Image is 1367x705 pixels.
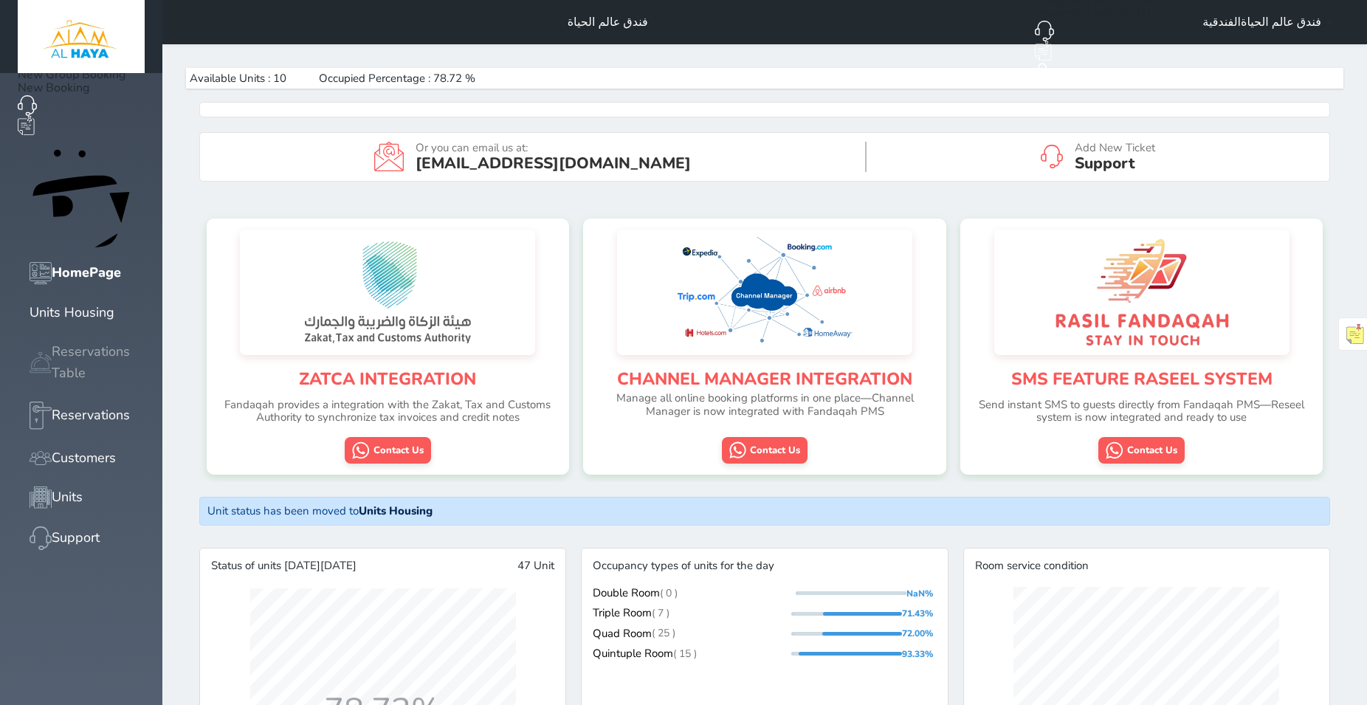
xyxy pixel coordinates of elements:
p: NaN% [906,589,933,598]
span: Occupancy types of units for the day [593,560,778,572]
i: ( 25 ) [652,627,675,639]
div: Reservations [52,405,130,426]
div: Unit status has been moved to [199,497,1330,526]
a: HomePage [18,262,145,284]
i: ( 7 ) [652,608,669,619]
div: HomePage [52,262,121,283]
p: Or you can email us at: [416,142,691,154]
div: Units [52,486,83,508]
span: Contact Us [1127,445,1177,456]
span: Contact Us [750,445,800,456]
span: Quintuple Room [593,647,700,660]
a: Reservations Table [18,341,145,385]
a: Customers [18,447,145,469]
a: New Booking [18,80,89,96]
a: Units Housing [18,302,145,323]
div: Manage all online booking platforms in one place—Channel Manager is now integrated with Fandaqah PMS [594,392,935,430]
img: announcement image [247,237,528,348]
div: Units Housing [30,302,114,323]
span: Double Room [593,587,681,599]
span: Triple Room [593,607,673,619]
img: announcement image [1002,237,1282,348]
a: Staff feedback [18,135,145,262]
a: [EMAIL_ADDRESS][DOMAIN_NAME] [416,153,691,173]
div: Support [52,527,100,548]
i: ( 15 ) [673,648,697,660]
a: Support [1035,21,1217,41]
a: Reservations [18,402,145,430]
div: Send instant SMS to guests directly from Fandaqah PMS—Reseel system is now integrated and ready t... [971,399,1312,424]
a: Units Housing [359,503,433,518]
p: 47 Unit [517,560,554,572]
div: Customers [52,447,116,469]
p: 71.43% [902,609,933,618]
div: Reservations Table [52,341,145,385]
a: Support [1075,153,1134,173]
h1: zatca integration [218,370,559,389]
span: Status of units [DATE] [211,560,360,572]
a: Support [18,526,145,550]
p: 93.33% [902,650,933,658]
a: Units [18,486,145,509]
span: Room service condition [975,560,1089,572]
div: Fandaqah provides a integration with the Zakat, Tax and Customs Authority to synchronize tax invo... [218,399,559,424]
span: Available Units : 10 [190,72,286,85]
div: فندق عالم الحياة [568,13,648,31]
a: Support [18,95,145,116]
i: ( 0 ) [660,588,678,599]
p: Add New Ticket [1075,142,1155,154]
a: Notifications [1035,61,1050,75]
p: 72.00% [902,629,933,638]
h1: channel manager integration [594,370,935,389]
h1: SMS feature Raseel System [971,370,1312,389]
span: Occupied Percentage : 78.72 % [319,72,475,85]
a: Staff feedback [1035,41,1217,61]
span: Contact Us [373,445,424,456]
a: New Group Booking [18,66,125,83]
img: announcement image [624,237,905,348]
span: Quad Room [593,627,679,640]
b: [DATE] [320,560,357,572]
span: فندق عالم الحياةالفندقية [1202,16,1321,29]
span: Integrated with SCTH [1035,5,1151,21]
a: Staff feedback [18,116,145,135]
